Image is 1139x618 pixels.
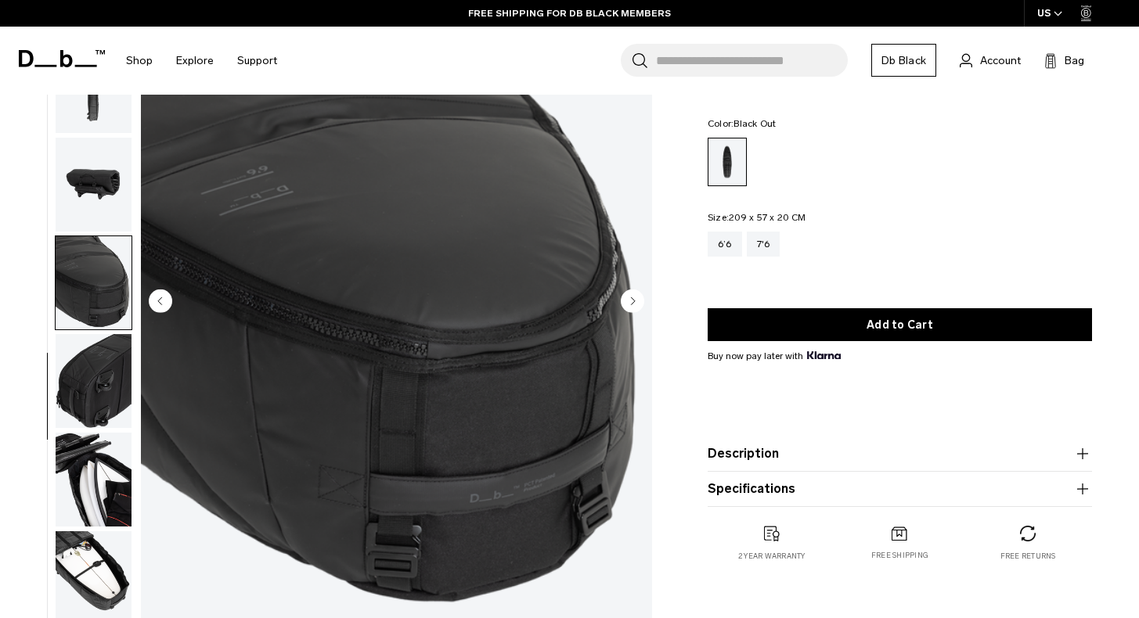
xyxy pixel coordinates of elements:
button: Surf Pro Coffin 6'6 - 3-4 Boards [55,137,132,232]
button: Surf Pro Coffin 6'6 - 3-4 Boards [55,333,132,429]
button: Surf Pro Coffin 6'6 - 3-4 Boards [55,235,132,331]
p: Free shipping [871,550,928,561]
button: Description [708,444,1092,463]
img: Surf Pro Coffin 6'6 - 3-4 Boards [56,433,132,526]
a: Shop [126,33,153,88]
img: {"height" => 20, "alt" => "Klarna"} [807,351,841,359]
span: Account [980,52,1021,69]
button: Add to Cart [708,308,1092,341]
button: Specifications [708,480,1092,498]
a: Db Black [871,44,936,77]
span: Black Out [734,118,776,129]
span: Bag [1065,52,1084,69]
span: Buy now pay later with [708,349,841,363]
p: Free returns [1000,551,1056,562]
a: 6’6 [708,232,742,257]
button: Surf Pro Coffin 6'6 - 3-4 Boards [55,432,132,527]
button: Bag [1044,51,1084,70]
nav: Main Navigation [114,27,289,95]
img: Surf Pro Coffin 6'6 - 3-4 Boards [56,334,132,428]
a: Black Out [708,138,747,186]
legend: Size: [708,213,806,222]
a: 7'6 [747,232,780,257]
p: 2 year warranty [738,551,806,562]
a: Explore [176,33,214,88]
a: Support [237,33,277,88]
img: Surf Pro Coffin 6'6 - 3-4 Boards [56,138,132,232]
legend: Color: [708,119,777,128]
span: 209 x 57 x 20 CM [729,212,806,223]
a: FREE SHIPPING FOR DB BLACK MEMBERS [468,6,671,20]
button: Next slide [621,289,644,316]
img: Surf Pro Coffin 6'6 - 3-4 Boards [56,236,132,330]
a: Account [960,51,1021,70]
button: Previous slide [149,289,172,316]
